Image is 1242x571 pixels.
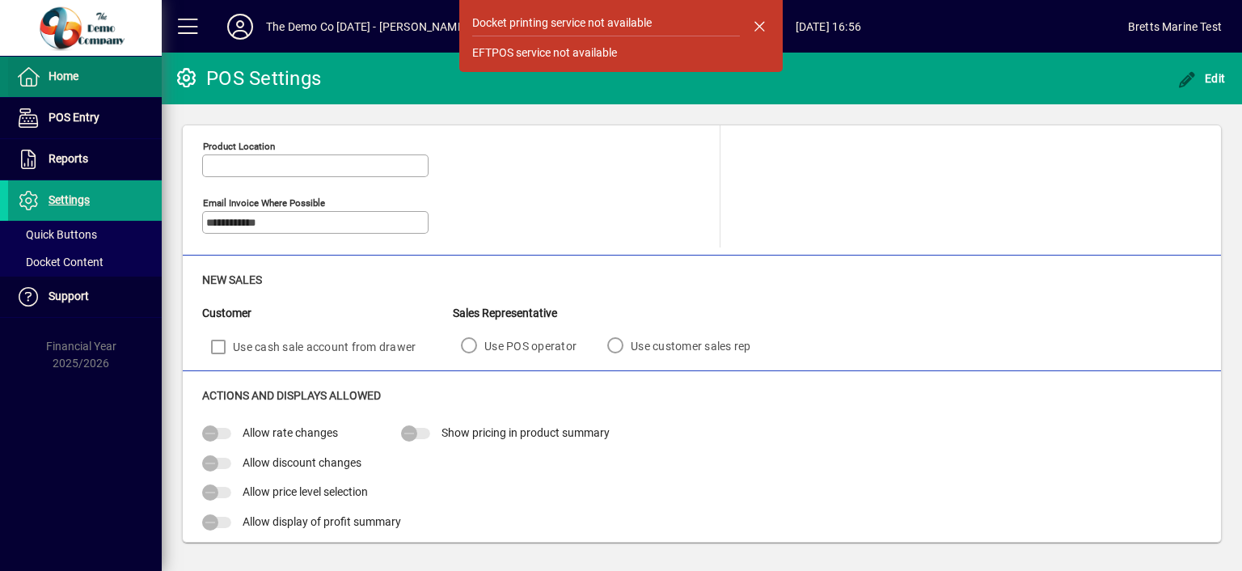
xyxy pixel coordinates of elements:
[266,14,529,40] div: The Demo Co [DATE] - [PERSON_NAME] Accounting
[203,141,275,152] mat-label: Product location
[49,70,78,82] span: Home
[8,248,162,276] a: Docket Content
[8,139,162,180] a: Reports
[529,14,1128,40] span: [DATE] 16:56
[49,111,99,124] span: POS Entry
[214,12,266,41] button: Profile
[202,389,381,402] span: Actions and Displays Allowed
[202,305,453,322] div: Customer
[49,290,89,302] span: Support
[441,426,610,439] span: Show pricing in product summary
[1177,72,1226,85] span: Edit
[8,57,162,97] a: Home
[1128,14,1222,40] div: Bretts Marine Test
[1173,64,1230,93] button: Edit
[49,193,90,206] span: Settings
[49,152,88,165] span: Reports
[8,221,162,248] a: Quick Buttons
[8,277,162,317] a: Support
[243,515,401,528] span: Allow display of profit summary
[453,305,774,322] div: Sales Representative
[243,485,368,498] span: Allow price level selection
[8,98,162,138] a: POS Entry
[203,197,325,209] mat-label: Email Invoice where possible
[16,256,103,269] span: Docket Content
[472,44,617,61] div: EFTPOS service not available
[16,228,97,241] span: Quick Buttons
[243,426,338,439] span: Allow rate changes
[174,66,321,91] div: POS Settings
[243,456,361,469] span: Allow discount changes
[202,273,262,286] span: New Sales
